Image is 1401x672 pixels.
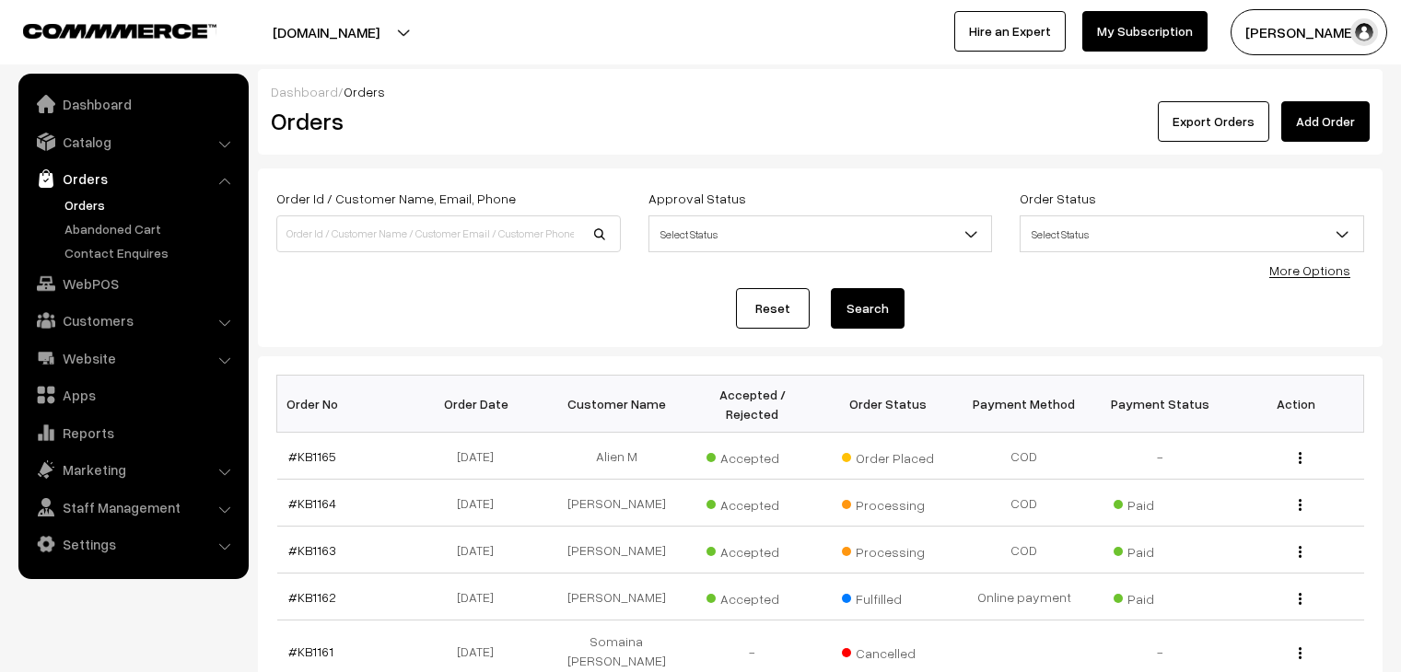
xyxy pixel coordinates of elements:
a: Dashboard [271,84,338,99]
input: Order Id / Customer Name / Customer Email / Customer Phone [276,215,621,252]
td: COD [956,527,1092,574]
a: #KB1163 [288,542,336,558]
img: Menu [1299,546,1302,558]
a: Hire an Expert [954,11,1066,52]
a: Orders [60,195,242,214]
a: Apps [23,378,242,411]
td: [PERSON_NAME] [549,527,685,574]
td: Alien M [549,433,685,480]
th: Customer Name [549,376,685,433]
a: Marketing [23,453,242,486]
span: Paid [1114,538,1206,562]
th: Order Date [413,376,549,433]
span: Select Status [648,215,993,252]
img: Menu [1299,593,1302,605]
a: Reports [23,416,242,449]
td: - [1092,433,1229,480]
label: Approval Status [648,189,746,208]
th: Action [1228,376,1364,433]
th: Payment Method [956,376,1092,433]
label: Order Id / Customer Name, Email, Phone [276,189,516,208]
a: Reset [736,288,810,329]
span: Select Status [1020,215,1364,252]
span: Paid [1114,491,1206,515]
button: [PERSON_NAME]… [1231,9,1387,55]
span: Accepted [706,444,799,468]
th: Accepted / Rejected [684,376,821,433]
span: Processing [842,491,934,515]
a: Orders [23,162,242,195]
a: Settings [23,527,242,561]
img: Menu [1299,499,1302,511]
a: Website [23,342,242,375]
span: Select Status [1021,218,1363,250]
img: Menu [1299,647,1302,659]
a: COMMMERCE [23,18,184,41]
th: Order Status [821,376,957,433]
span: Processing [842,538,934,562]
img: Menu [1299,452,1302,464]
a: WebPOS [23,267,242,300]
a: #KB1165 [288,448,336,464]
a: More Options [1269,262,1350,278]
td: [DATE] [413,527,549,574]
h2: Orders [271,107,619,135]
td: [PERSON_NAME] [549,574,685,620]
span: Accepted [706,585,799,608]
td: Online payment [956,574,1092,620]
td: [DATE] [413,480,549,527]
td: [DATE] [413,574,549,620]
span: Fulfilled [842,585,934,608]
a: My Subscription [1082,11,1208,52]
span: Order Placed [842,444,934,468]
button: [DOMAIN_NAME] [208,9,444,55]
span: Cancelled [842,639,934,663]
a: Contact Enquires [60,243,242,262]
th: Order No [277,376,414,433]
a: Add Order [1281,101,1370,142]
div: / [271,82,1370,101]
span: Accepted [706,538,799,562]
td: COD [956,480,1092,527]
a: Staff Management [23,491,242,524]
a: #KB1162 [288,589,336,605]
a: #KB1164 [288,495,336,511]
span: Accepted [706,491,799,515]
td: [PERSON_NAME] [549,480,685,527]
td: [DATE] [413,433,549,480]
label: Order Status [1020,189,1096,208]
button: Export Orders [1158,101,1269,142]
span: Select Status [649,218,992,250]
img: COMMMERCE [23,24,216,38]
span: Paid [1114,585,1206,608]
a: Dashboard [23,87,242,121]
td: COD [956,433,1092,480]
button: Search [831,288,905,329]
a: #KB1161 [288,643,333,659]
span: Orders [344,84,385,99]
a: Customers [23,304,242,337]
a: Catalog [23,125,242,158]
th: Payment Status [1092,376,1229,433]
img: user [1350,18,1378,46]
a: Abandoned Cart [60,219,242,238]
